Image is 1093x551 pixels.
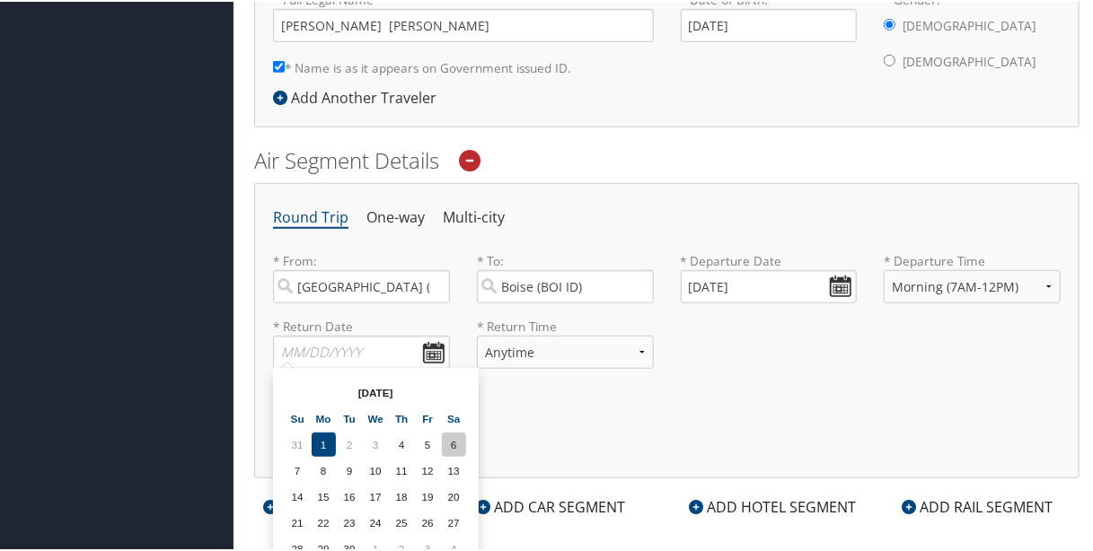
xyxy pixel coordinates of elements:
label: * From: [273,250,450,302]
td: 6 [442,431,466,455]
div: ADD HOTEL SEGMENT [681,494,866,516]
th: Fr [416,405,440,429]
h2: Air Segment Details [254,144,1080,174]
td: 17 [364,483,388,507]
select: * Departure Time [884,268,1061,302]
td: 13 [442,457,466,481]
input: MM/DD/YYYY [273,334,450,367]
td: 18 [390,483,414,507]
input: City or Airport Code [477,268,654,302]
li: Multi-city [443,200,505,232]
td: 27 [442,509,466,533]
td: 31 [286,431,310,455]
label: [DEMOGRAPHIC_DATA] [903,7,1036,41]
td: 8 [312,457,336,481]
label: * Departure Time [884,250,1061,316]
input: * Date of Birth: [681,7,858,40]
li: Round Trip [273,200,348,232]
td: 12 [416,457,440,481]
label: [DEMOGRAPHIC_DATA] [903,43,1036,77]
input: * Gender:[DEMOGRAPHIC_DATA][DEMOGRAPHIC_DATA] [884,53,895,65]
input: * Name is as it appears on Government issued ID. [273,59,285,71]
td: 26 [416,509,440,533]
td: 4 [390,431,414,455]
div: Add Another Traveler [273,85,445,107]
li: One-way [366,200,425,232]
td: 15 [312,483,336,507]
td: 3 [364,431,388,455]
td: 23 [338,509,362,533]
td: 25 [390,509,414,533]
th: Sa [442,405,466,429]
th: Su [286,405,310,429]
label: * Return Time [477,316,654,334]
input: * Full Legal Name [273,7,654,40]
td: 16 [338,483,362,507]
td: 20 [442,483,466,507]
td: 10 [364,457,388,481]
td: 1 [312,431,336,455]
td: 24 [364,509,388,533]
td: 7 [286,457,310,481]
div: ADD RAIL SEGMENT [894,494,1062,516]
label: * Departure Date [681,250,858,268]
td: 2 [338,431,362,455]
td: 22 [312,509,336,533]
label: * Name is as it appears on Government issued ID. [273,49,571,83]
td: 9 [338,457,362,481]
label: * Return Date [273,316,450,334]
input: MM/DD/YYYY [681,268,858,302]
input: * Gender:[DEMOGRAPHIC_DATA][DEMOGRAPHIC_DATA] [884,17,895,29]
div: ADD AIR SEGMENT [254,494,416,516]
th: Tu [338,405,362,429]
th: Th [390,405,414,429]
th: Mo [312,405,336,429]
h5: * Denotes required field [273,445,1061,458]
th: We [364,405,388,429]
label: * To: [477,250,654,302]
h6: Additional Options: [273,408,1061,418]
td: 21 [286,509,310,533]
td: 5 [416,431,440,455]
td: 19 [416,483,440,507]
td: 14 [286,483,310,507]
td: 11 [390,457,414,481]
th: [DATE] [312,379,440,403]
input: City or Airport Code [273,268,450,302]
div: ADD CAR SEGMENT [467,494,634,516]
